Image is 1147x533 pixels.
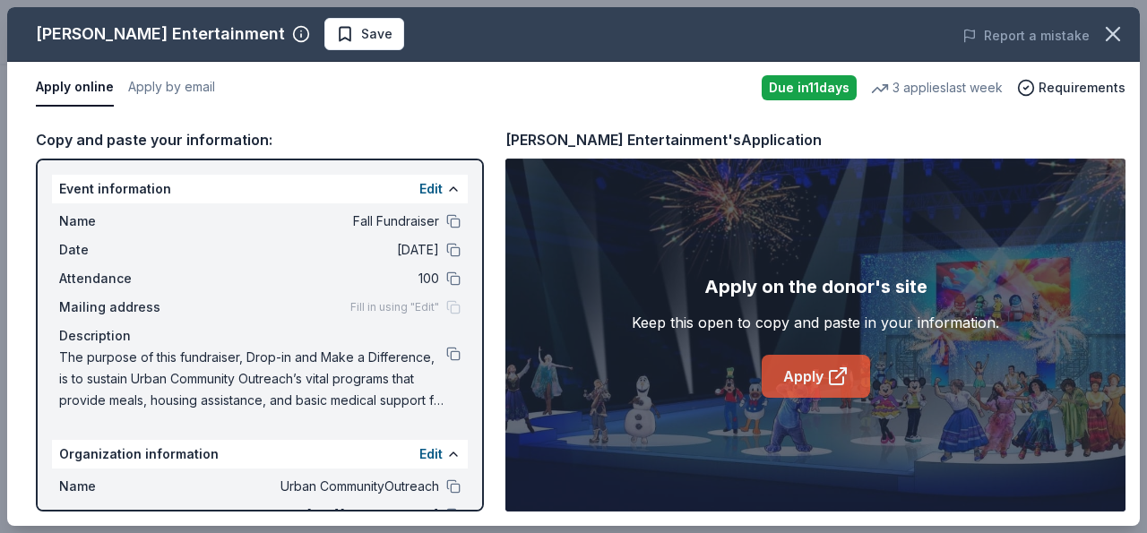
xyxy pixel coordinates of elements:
button: Edit [419,178,443,200]
span: Fill in using "Edit" [350,300,439,314]
span: Save [361,23,392,45]
span: Attendance [59,268,179,289]
button: Apply online [36,69,114,107]
span: Date [59,239,179,261]
span: Urban CommunityOutreach [179,476,439,497]
div: Apply on the donor's site [704,272,927,301]
div: [PERSON_NAME] Entertainment's Application [505,128,822,151]
div: Copy and paste your information: [36,128,484,151]
span: Mailing address [59,297,179,318]
div: [PERSON_NAME] Entertainment [36,20,285,48]
button: Apply by email [128,69,215,107]
button: Edit [419,443,443,465]
span: Name [59,476,179,497]
a: Apply [762,355,870,398]
button: Requirements [1017,77,1125,99]
span: 100 [179,268,439,289]
div: Keep this open to copy and paste in your information. [632,312,999,333]
div: 3 applies last week [871,77,1003,99]
div: Description [59,325,461,347]
span: Fall Fundraiser [179,211,439,232]
span: [URL][DOMAIN_NAME] [179,504,439,526]
div: Organization information [52,440,468,469]
span: Requirements [1039,77,1125,99]
span: The purpose of this fundraiser, Drop-in and Make a Difference, is to sustain Urban Community Outr... [59,347,446,411]
div: Event information [52,175,468,203]
span: Name [59,211,179,232]
button: Save [324,18,404,50]
span: [DATE] [179,239,439,261]
button: Report a mistake [962,25,1090,47]
div: Due in 11 days [762,75,857,100]
span: Website [59,504,179,526]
